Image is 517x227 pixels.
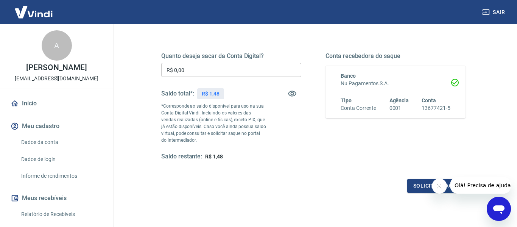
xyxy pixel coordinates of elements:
[205,153,223,160] span: R$ 1,48
[407,179,466,193] button: Solicitar saque
[18,152,104,167] a: Dados de login
[325,52,466,60] h5: Conta recebedora do saque
[161,103,266,144] p: *Corresponde ao saldo disponível para uso na sua Conta Digital Vindi. Incluindo os valores das ve...
[9,190,104,207] button: Meus recebíveis
[202,90,220,98] p: R$ 1,48
[341,97,352,103] span: Tipo
[161,52,301,60] h5: Quanto deseja sacar da Conta Digital?
[341,80,450,88] h6: Nu Pagamentos S.A.
[26,64,87,72] p: [PERSON_NAME]
[481,5,508,19] button: Sair
[487,197,511,221] iframe: Botão para abrir a janela de mensagens
[161,90,194,97] h5: Saldo total*:
[5,5,64,11] span: Olá! Precisa de ajuda?
[422,104,450,112] h6: 13677421-5
[42,30,72,61] div: A
[389,97,409,103] span: Agência
[422,97,436,103] span: Conta
[432,178,447,194] iframe: Fechar mensagem
[18,135,104,150] a: Dados da conta
[9,95,104,112] a: Início
[450,177,511,194] iframe: Mensagem da empresa
[18,168,104,184] a: Informe de rendimentos
[9,118,104,135] button: Meu cadastro
[389,104,409,112] h6: 0001
[341,104,376,112] h6: Conta Corrente
[161,153,202,161] h5: Saldo restante:
[341,73,356,79] span: Banco
[9,0,58,23] img: Vindi
[18,207,104,222] a: Relatório de Recebíveis
[15,75,98,83] p: [EMAIL_ADDRESS][DOMAIN_NAME]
